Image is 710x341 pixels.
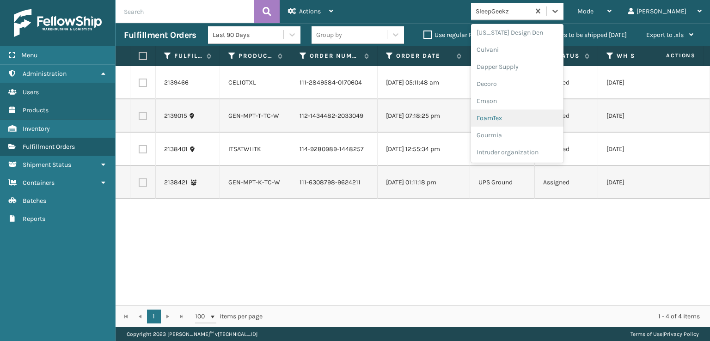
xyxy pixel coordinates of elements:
[471,144,563,161] div: Intruder organization
[316,30,342,40] div: Group by
[164,178,188,187] a: 2138421
[239,52,273,60] label: Product SKU
[470,99,535,133] td: UPS Ground
[471,127,563,144] div: Gourmia
[124,30,196,41] h3: Fulfillment Orders
[637,48,701,63] span: Actions
[396,52,452,60] label: Order Date
[195,312,209,321] span: 100
[646,31,684,39] span: Export to .xls
[147,310,161,323] a: 1
[535,99,598,133] td: Assigned
[476,6,531,16] div: SleepGeekz
[471,58,563,75] div: Dapper Supply
[535,133,598,166] td: Assigned
[23,125,50,133] span: Inventory
[471,41,563,58] div: Culvani
[275,312,700,321] div: 1 - 4 of 4 items
[299,7,321,15] span: Actions
[291,99,378,133] td: 112-1434482-2033049
[127,327,257,341] p: Copyright 2023 [PERSON_NAME]™ v [TECHNICAL_ID]
[291,166,378,199] td: 111-6308798-9624211
[14,9,102,37] img: logo
[23,70,67,78] span: Administration
[471,92,563,110] div: Emson
[471,110,563,127] div: FoamTex
[228,112,279,120] a: GEN-MPT-T-TC-W
[174,52,202,60] label: Fulfillment Order Id
[228,79,256,86] a: CEL10TXL
[598,66,691,99] td: [DATE]
[378,66,470,99] td: [DATE] 05:11:48 am
[535,66,598,99] td: Assigned
[310,52,360,60] label: Order Number
[291,66,378,99] td: 111-2849584-0170604
[617,52,673,60] label: WH Ship By Date
[423,31,518,39] label: Use regular Palletizing mode
[471,75,563,92] div: Decoro
[553,52,580,60] label: Status
[23,161,71,169] span: Shipment Status
[471,24,563,41] div: [US_STATE] Design Den
[630,331,662,337] a: Terms of Use
[598,166,691,199] td: [DATE]
[598,133,691,166] td: [DATE]
[164,145,188,154] a: 2138401
[23,106,49,114] span: Products
[537,31,627,39] label: Orders to be shipped [DATE]
[577,7,594,15] span: Mode
[598,99,691,133] td: [DATE]
[630,327,699,341] div: |
[23,215,45,223] span: Reports
[470,166,535,199] td: UPS Ground
[378,99,470,133] td: [DATE] 07:18:25 pm
[535,166,598,199] td: Assigned
[228,145,261,153] a: ITSATWHTK
[378,166,470,199] td: [DATE] 01:11:18 pm
[470,66,535,99] td: FedEx Home Delivery
[23,88,39,96] span: Users
[470,133,535,166] td: UPS Ground
[228,178,280,186] a: GEN-MPT-K-TC-W
[291,133,378,166] td: 114-9280989-1448257
[164,78,189,87] a: 2139466
[378,133,470,166] td: [DATE] 12:55:34 pm
[23,179,55,187] span: Containers
[23,197,46,205] span: Batches
[664,331,699,337] a: Privacy Policy
[23,143,75,151] span: Fulfillment Orders
[213,30,284,40] div: Last 90 Days
[195,310,263,323] span: items per page
[471,161,563,178] div: Joyberri
[21,51,37,59] span: Menu
[164,111,187,121] a: 2139015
